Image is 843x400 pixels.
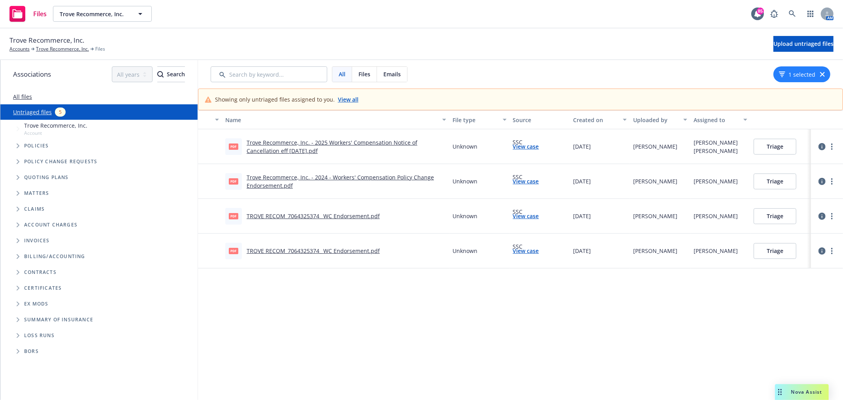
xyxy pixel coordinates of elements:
[754,139,796,155] button: Triage
[247,247,380,255] a: TROVE RECOM_7064325374_ WC Endorsement.pdf
[95,45,105,53] span: Files
[754,208,796,224] button: Triage
[13,69,51,79] span: Associations
[24,270,57,275] span: Contracts
[694,116,739,124] div: Assigned to
[773,40,834,47] span: Upload untriaged files
[513,247,539,255] a: View case
[247,174,434,189] a: Trove Recommerce, Inc. - 2024 - Workers' Compensation Policy Change Endorsement.pdf
[633,142,677,151] div: [PERSON_NAME]
[803,6,818,22] a: Switch app
[383,70,401,78] span: Emails
[9,35,84,45] span: Trove Recommerce, Inc.
[229,143,238,149] span: pdf
[24,143,49,148] span: Policies
[570,110,630,129] button: Created on
[510,110,570,129] button: Source
[453,116,498,124] div: File type
[827,211,837,221] a: more
[827,142,837,151] a: more
[775,384,785,400] div: Drag to move
[24,130,87,136] span: Account
[757,8,764,15] div: 85
[513,177,539,185] a: View case
[24,223,77,227] span: Account charges
[24,302,48,306] span: Ex Mods
[60,10,128,18] span: Trove Recommerce, Inc.
[775,384,829,400] button: Nova Assist
[694,212,738,220] div: [PERSON_NAME]
[24,191,49,196] span: Matters
[6,3,50,25] a: Files
[358,70,370,78] span: Files
[36,45,89,53] a: Trove Recommerce, Inc.
[24,333,55,338] span: Loss Runs
[513,116,567,124] div: Source
[513,142,539,151] a: View case
[24,317,93,322] span: Summary of insurance
[247,212,380,220] a: TROVE RECOM_7064325374_ WC Endorsement.pdf
[573,177,591,185] span: [DATE]
[229,213,238,219] span: pdf
[24,286,62,291] span: Certificates
[13,108,52,116] a: Untriaged files
[247,139,417,155] a: Trove Recommerce, Inc. - 2025 Workers' Compensation Notice of Cancellation eff [DATE].pdf
[633,177,677,185] div: [PERSON_NAME]
[513,212,539,220] a: View case
[157,67,185,82] div: Search
[633,116,678,124] div: Uploaded by
[754,174,796,189] button: Triage
[766,6,782,22] a: Report a Bug
[225,116,438,124] div: Name
[754,243,796,259] button: Triage
[229,178,238,184] span: pdf
[24,207,45,211] span: Claims
[573,116,618,124] div: Created on
[157,71,164,77] svg: Search
[24,121,87,130] span: Trove Recommerce, Inc.
[694,177,738,185] div: [PERSON_NAME]
[215,95,358,104] div: Showing only untriaged files assigned to you.
[573,247,591,255] span: [DATE]
[773,36,834,52] button: Upload untriaged files
[9,45,30,53] a: Accounts
[229,248,238,254] span: pdf
[573,212,591,220] span: [DATE]
[222,110,449,129] button: Name
[339,70,345,78] span: All
[13,93,32,100] a: All files
[694,247,738,255] div: [PERSON_NAME]
[157,66,185,82] button: SearchSearch
[33,11,47,17] span: Files
[24,159,97,164] span: Policy change requests
[338,95,358,104] a: View all
[827,177,837,186] a: more
[24,254,85,259] span: Billing/Accounting
[633,212,677,220] div: [PERSON_NAME]
[449,110,509,129] button: File type
[694,147,738,155] div: [PERSON_NAME]
[694,138,738,147] div: [PERSON_NAME]
[211,66,327,82] input: Search by keyword...
[633,247,677,255] div: [PERSON_NAME]
[0,249,198,359] div: Folder Tree Example
[24,349,39,354] span: BORs
[53,6,152,22] button: Trove Recommerce, Inc.
[55,108,66,117] div: 5
[0,120,198,249] div: Tree Example
[791,389,822,395] span: Nova Assist
[690,110,751,129] button: Assigned to
[630,110,690,129] button: Uploaded by
[573,142,591,151] span: [DATE]
[827,246,837,256] a: more
[24,238,50,243] span: Invoices
[785,6,800,22] a: Search
[24,175,69,180] span: Quoting plans
[779,70,815,79] button: 1 selected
